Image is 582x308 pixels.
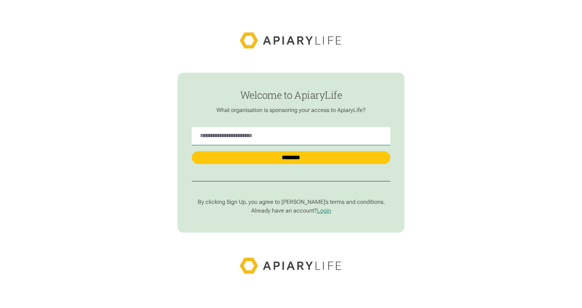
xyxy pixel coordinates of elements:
a: Login [317,207,331,214]
p: What organisation is sponsoring your access to ApiaryLife? [192,106,391,114]
form: find-employer [178,73,405,232]
h1: Welcome to ApiaryLife [192,90,391,101]
p: Already have an account? [192,207,391,214]
p: By clicking Sign Up, you agree to [PERSON_NAME]’s terms and conditions. [192,198,391,206]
